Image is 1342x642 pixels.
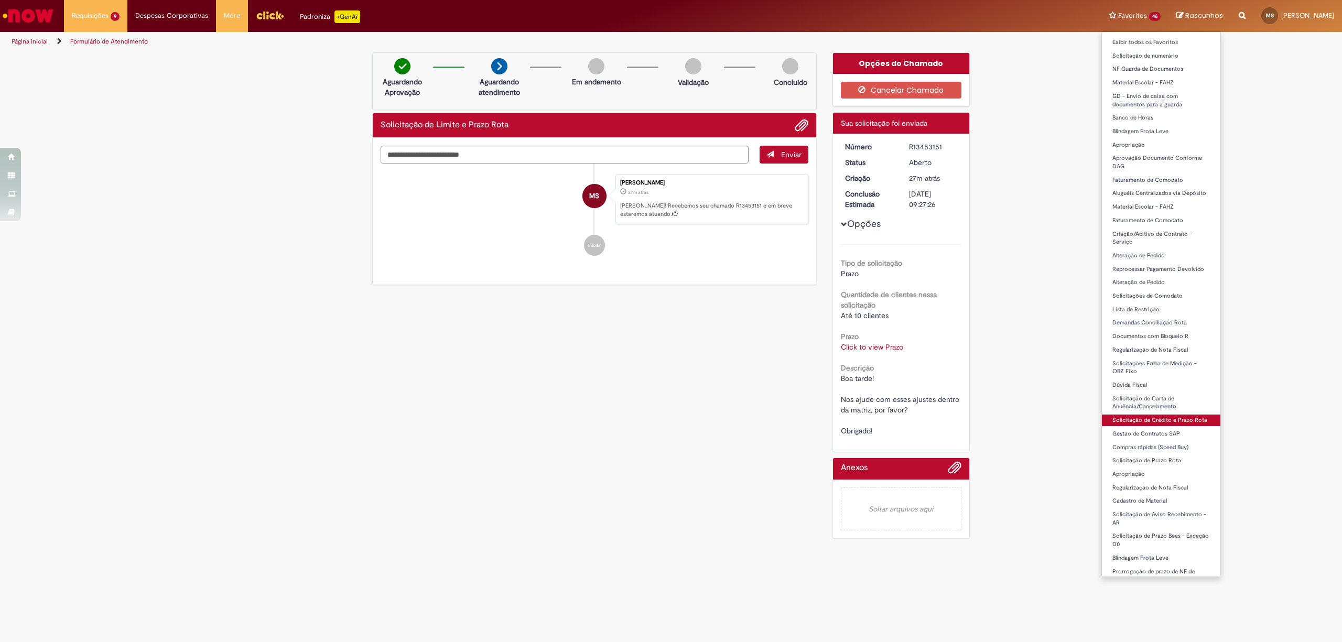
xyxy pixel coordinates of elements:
p: Aguardando Aprovação [377,77,428,97]
span: 46 [1149,12,1161,21]
ul: Histórico de tíquete [381,164,808,266]
a: GD - Envio de caixa com documentos para a guarda [1102,91,1220,110]
a: Gestão de Contratos SAP [1102,428,1220,440]
span: MS [1266,12,1274,19]
img: arrow-next.png [491,58,507,74]
img: img-circle-grey.png [588,58,604,74]
dt: Status [837,157,902,168]
p: [PERSON_NAME]! Recebemos seu chamado R13453151 e em breve estaremos atuando. [620,202,803,218]
a: Aprovação Documento Conforme DAG [1102,153,1220,172]
button: Cancelar Chamado [841,82,962,99]
p: Validação [678,77,709,88]
div: [DATE] 09:27:26 [909,189,958,210]
a: Cadastro de Material [1102,495,1220,507]
button: Adicionar anexos [948,461,961,480]
a: Faturamento de Comodato [1102,175,1220,186]
dt: Número [837,142,902,152]
dt: Criação [837,173,902,183]
div: Padroniza [300,10,360,23]
a: Solicitação de Carta de Anuência/Cancelamento [1102,393,1220,412]
a: Solicitações de Comodato [1102,290,1220,302]
b: Quantidade de clientes nessa solicitação [841,290,937,310]
span: Boa tarde! Nos ajude com esses ajustes dentro da matriz, por favor? Obrigado! [841,374,961,436]
h2: Solicitação de Limite e Prazo Rota Histórico de tíquete [381,121,508,130]
a: Regularização de Nota Fiscal [1102,482,1220,494]
a: Material Escolar - FAHZ [1102,77,1220,89]
ul: Favoritos [1101,31,1221,577]
a: Dúvida Fiscal [1102,379,1220,391]
span: Requisições [72,10,109,21]
a: Click to view Prazo [841,342,903,352]
a: Compras rápidas (Speed Buy) [1102,442,1220,453]
p: Aguardando atendimento [474,77,525,97]
a: Solicitação de Aviso Recebimento - AR [1102,509,1220,528]
button: Adicionar anexos [795,118,808,132]
h2: Anexos [841,463,868,473]
span: Até 10 clientes [841,311,889,320]
a: Prorrogação de prazo de NF de Venda [1102,566,1220,585]
a: Blindagem Frota Leve [1102,126,1220,137]
p: +GenAi [334,10,360,23]
p: Concluído [774,77,807,88]
span: Enviar [781,150,802,159]
a: Apropriação [1102,139,1220,151]
span: Sua solicitação foi enviada [841,118,927,128]
a: Rascunhos [1176,11,1223,21]
span: Rascunhos [1185,10,1223,20]
img: img-circle-grey.png [685,58,701,74]
p: Em andamento [572,77,621,87]
span: Prazo [841,269,859,278]
a: Regularização de Nota Fiscal [1102,344,1220,356]
a: Alteração de Pedido [1102,250,1220,262]
a: Solicitação de Prazo Bees - Exceção D0 [1102,530,1220,550]
a: Exibir todos os Favoritos [1102,37,1220,48]
img: check-circle-green.png [394,58,410,74]
span: Favoritos [1118,10,1147,21]
div: [PERSON_NAME] [620,180,803,186]
a: Criação/Aditivo de Contrato - Serviço [1102,228,1220,248]
time: 27/08/2025 15:27:20 [909,173,940,183]
div: Aberto [909,157,958,168]
div: 27/08/2025 15:27:20 [909,173,958,183]
b: Prazo [841,332,859,341]
a: Aluguéis Centralizados via Depósito [1102,188,1220,199]
a: Apropriação [1102,469,1220,480]
a: Solicitação de Crédito e Prazo Rota [1102,415,1220,426]
a: Material Escolar - FAHZ [1102,201,1220,213]
a: Formulário de Atendimento [70,37,148,46]
a: Banco de Horas [1102,112,1220,124]
span: 9 [111,12,120,21]
span: More [224,10,240,21]
a: Solicitação de Prazo Rota [1102,455,1220,466]
time: 27/08/2025 15:27:20 [628,189,648,195]
a: Alteração de Pedido [1102,277,1220,288]
div: R13453151 [909,142,958,152]
li: Maxuel de Oliveira Silva [381,174,808,224]
img: click_logo_yellow_360x200.png [256,7,284,23]
a: Blindagem Frota Leve [1102,552,1220,564]
button: Enviar [760,146,808,164]
b: Descrição [841,363,874,373]
span: Despesas Corporativas [135,10,208,21]
span: 27m atrás [909,173,940,183]
img: img-circle-grey.png [782,58,798,74]
span: 27m atrás [628,189,648,195]
ul: Trilhas de página [8,32,887,51]
a: Demandas Conciliação Rota [1102,317,1220,329]
span: MS [589,183,599,209]
a: Reprocessar Pagamento Devolvido [1102,264,1220,275]
span: [PERSON_NAME] [1281,11,1334,20]
div: Opções do Chamado [833,53,970,74]
div: Maxuel de Oliveira Silva [582,184,607,208]
textarea: Digite sua mensagem aqui... [381,146,749,164]
a: Página inicial [12,37,48,46]
a: Lista de Restrição [1102,304,1220,315]
a: Solicitações Folha de Medição - OBZ Fixo [1102,358,1220,377]
dt: Conclusão Estimada [837,189,902,210]
a: Faturamento de Comodato [1102,215,1220,226]
a: Documentos com Bloqueio R [1102,331,1220,342]
a: NF Guarda de Documentos [1102,63,1220,75]
b: Tipo de solicitação [841,258,902,268]
img: ServiceNow [1,5,55,26]
em: Soltar arquivos aqui [841,487,962,530]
